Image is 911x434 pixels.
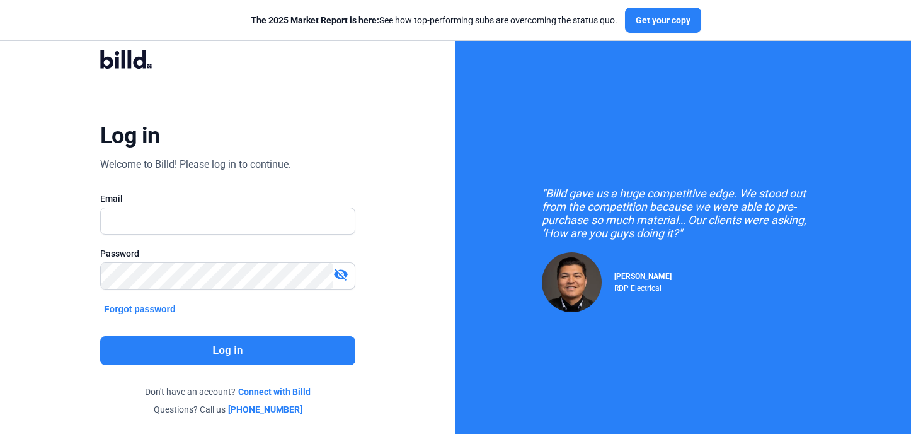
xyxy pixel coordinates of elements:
mat-icon: visibility_off [333,267,348,282]
span: The 2025 Market Report is here: [251,15,379,25]
button: Forgot password [100,302,180,316]
div: RDP Electrical [614,281,672,293]
div: See how top-performing subs are overcoming the status quo. [251,14,617,26]
div: Password [100,247,355,260]
div: Welcome to Billd! Please log in to continue. [100,157,291,172]
button: Get your copy [625,8,701,33]
div: Don't have an account? [100,385,355,398]
span: [PERSON_NAME] [614,272,672,281]
div: Email [100,192,355,205]
a: [PHONE_NUMBER] [228,403,302,416]
div: "Billd gave us a huge competitive edge. We stood out from the competition because we were able to... [542,187,825,240]
img: Raul Pacheco [542,252,602,312]
a: Connect with Billd [238,385,311,398]
button: Log in [100,336,355,365]
div: Questions? Call us [100,403,355,416]
div: Log in [100,122,160,150]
